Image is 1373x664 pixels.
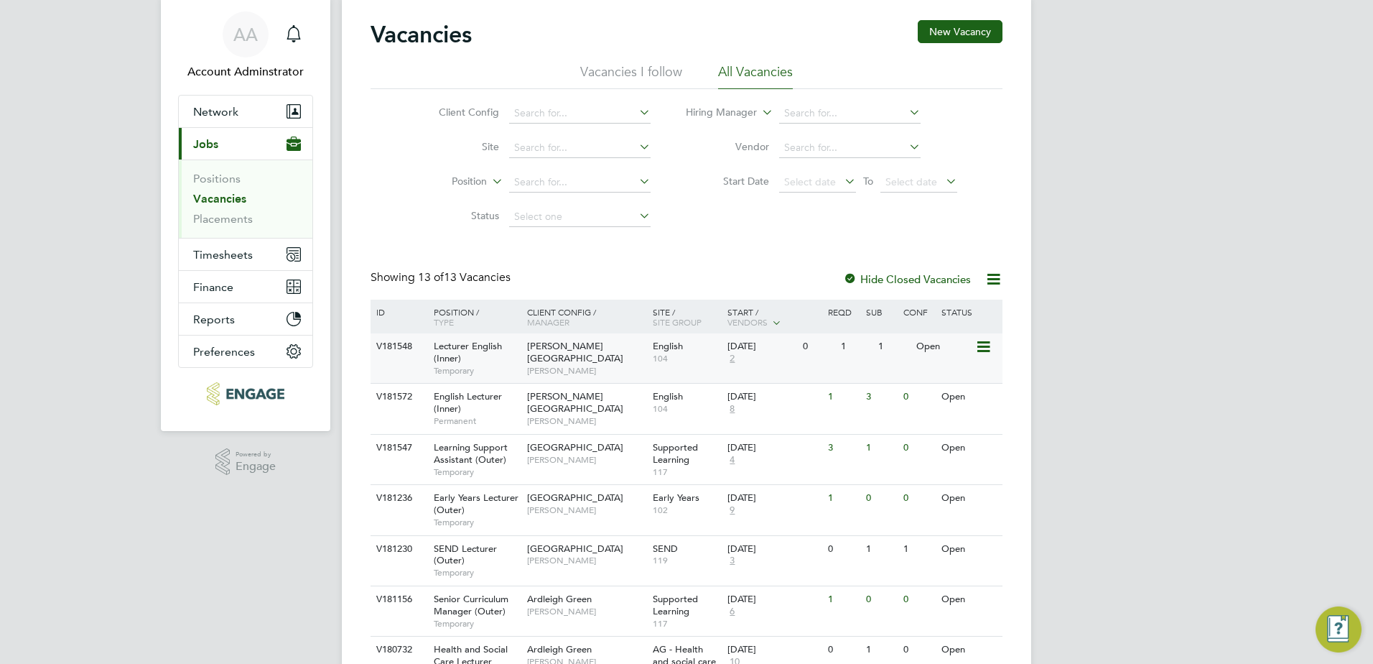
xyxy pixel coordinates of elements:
span: [PERSON_NAME] [527,454,646,466]
div: 1 [862,637,900,663]
a: Positions [193,172,241,185]
span: Early Years Lecturer (Outer) [434,492,518,516]
button: Timesheets [179,239,312,270]
div: Conf [900,300,937,324]
input: Search for... [509,103,651,124]
div: 1 [862,536,900,563]
span: 117 [653,466,721,478]
div: [DATE] [727,644,821,656]
span: [PERSON_NAME][GEOGRAPHIC_DATA] [527,340,623,364]
span: 6 [727,606,737,618]
span: 3 [727,555,737,567]
span: [GEOGRAPHIC_DATA] [527,492,623,504]
span: 104 [653,403,721,415]
div: [DATE] [727,341,796,353]
div: 0 [900,485,937,512]
button: New Vacancy [918,20,1002,43]
div: V180732 [373,637,423,663]
a: Powered byEngage [215,448,276,476]
label: Start Date [686,175,769,188]
span: Network [193,105,238,119]
span: 102 [653,504,721,516]
span: Jobs [193,137,218,151]
span: Lecturer English (Inner) [434,340,502,364]
span: Learning Support Assistant (Outer) [434,441,508,466]
button: Engage Resource Center [1316,607,1362,653]
label: Hide Closed Vacancies [843,272,971,286]
span: 104 [653,353,721,364]
div: Start / [724,300,824,336]
span: Temporary [434,517,520,528]
span: SEND [653,543,678,555]
div: Open [913,333,975,360]
span: 117 [653,618,721,630]
span: Preferences [193,345,255,359]
span: [PERSON_NAME] [527,365,646,377]
div: 1 [837,333,875,360]
div: V181548 [373,333,423,360]
span: Site Group [653,316,702,328]
div: Open [938,536,1000,563]
span: Temporary [434,466,520,478]
span: [PERSON_NAME] [527,415,646,427]
input: Select one [509,207,651,227]
span: [PERSON_NAME] [527,606,646,617]
span: 8 [727,403,737,415]
div: Open [938,384,1000,410]
div: 1 [900,536,937,563]
div: 1 [824,485,862,512]
div: Showing [371,270,513,285]
span: 2 [727,353,737,365]
input: Search for... [779,103,921,124]
div: [DATE] [727,492,821,504]
span: [GEOGRAPHIC_DATA] [527,441,623,453]
li: All Vacancies [718,63,793,89]
h2: Vacancies [371,20,472,49]
div: 1 [824,586,862,613]
div: Reqd [824,300,862,324]
div: 0 [799,333,837,360]
div: Status [938,300,1000,324]
div: Jobs [179,160,312,238]
span: Type [434,316,454,328]
span: Temporary [434,618,520,630]
li: Vacancies I follow [580,63,682,89]
div: 0 [862,485,900,512]
span: Manager [527,316,569,328]
span: Select date [885,175,937,188]
div: V181156 [373,586,423,613]
div: V181236 [373,485,423,512]
div: Site / [649,300,725,334]
span: Senior Curriculum Manager (Outer) [434,593,508,617]
a: AAAccount Adminstrator [178,11,313,80]
label: Hiring Manager [674,106,757,120]
button: Jobs [179,128,312,160]
div: Open [938,435,1000,461]
button: Finance [179,271,312,303]
div: 0 [900,637,937,663]
div: Position / [423,300,523,334]
div: Open [938,485,1000,512]
span: English Lecturer (Inner) [434,390,502,415]
input: Search for... [779,138,921,158]
button: Preferences [179,336,312,367]
input: Search for... [509,172,651,193]
div: [DATE] [727,391,821,403]
label: Position [404,175,487,189]
div: V181572 [373,384,423,410]
span: SEND Lecturer (Outer) [434,543,497,567]
img: protocol-logo-retina.png [207,382,284,405]
span: Temporary [434,567,520,578]
div: 3 [824,435,862,461]
div: 0 [824,637,862,663]
span: Permanent [434,415,520,427]
span: Account Adminstrator [178,63,313,80]
span: [PERSON_NAME][GEOGRAPHIC_DATA] [527,390,623,415]
div: [DATE] [727,543,821,555]
div: 3 [862,384,900,410]
span: Reports [193,313,235,326]
span: [GEOGRAPHIC_DATA] [527,543,623,555]
span: Ardleigh Green [527,643,592,655]
div: V181230 [373,536,423,563]
span: Early Years [653,492,699,504]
